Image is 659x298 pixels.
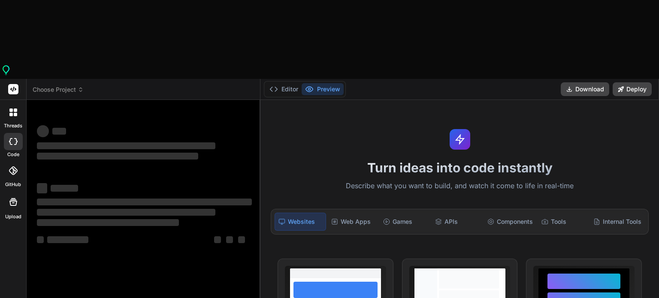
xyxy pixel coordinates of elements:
div: APIs [432,213,482,231]
span: Choose Project [33,85,84,94]
div: Internal Tools [590,213,645,231]
span: ‌ [238,236,245,243]
p: Describe what you want to build, and watch it come to life in real-time [266,181,654,192]
button: Preview [302,83,344,95]
span: ‌ [37,153,198,160]
label: GitHub [5,181,21,188]
span: ‌ [52,128,66,135]
button: Editor [266,83,302,95]
h1: Turn ideas into code instantly [266,160,654,175]
span: ‌ [226,236,233,243]
span: ‌ [214,236,221,243]
span: ‌ [37,236,44,243]
div: Components [484,213,536,231]
button: Deploy [613,82,652,96]
div: Websites [275,213,326,231]
span: ‌ [37,219,179,226]
span: ‌ [37,209,215,216]
span: ‌ [37,199,252,205]
label: threads [4,122,22,129]
div: Tools [538,213,588,231]
label: Upload [5,213,21,220]
span: ‌ [37,142,215,149]
label: code [7,151,19,158]
span: ‌ [47,236,88,243]
span: ‌ [37,183,47,193]
span: ‌ [37,125,49,137]
span: ‌ [51,185,78,192]
div: Web Apps [328,213,378,231]
div: Games [380,213,430,231]
button: Download [561,82,609,96]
